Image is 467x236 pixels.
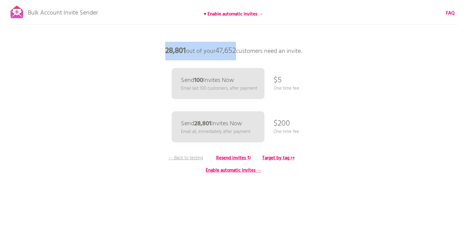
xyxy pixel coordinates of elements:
a: Send28,801Invites Now Email all, immediately after payment [172,111,264,142]
p: out of your customers need an invite. [141,42,326,60]
span: 47,652 [215,45,236,57]
b: Resend invites ↻ [216,154,251,162]
p: One time fee [274,128,299,135]
p: ← Back to testing [162,155,209,161]
b: 28,801 [165,45,186,57]
b: 28,801 [194,119,211,129]
b: ♥ Enable automatic invites → [204,11,263,18]
p: $5 [274,71,282,90]
b: Enable automatic invites → [206,167,261,174]
p: $200 [274,114,290,133]
p: Email last 100 customers, after payment [181,85,257,92]
p: Bulk Account Invite Sender [28,4,98,19]
b: 100 [194,75,203,85]
p: One time fee [274,85,299,92]
a: FAQ [446,10,455,17]
a: Send100Invites Now Email last 100 customers, after payment [172,68,264,99]
p: Send Invites Now [181,121,242,127]
p: Email all, immediately after payment [181,128,250,135]
b: Target by tag ↦ [262,154,295,162]
p: Send Invites Now [181,77,234,84]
